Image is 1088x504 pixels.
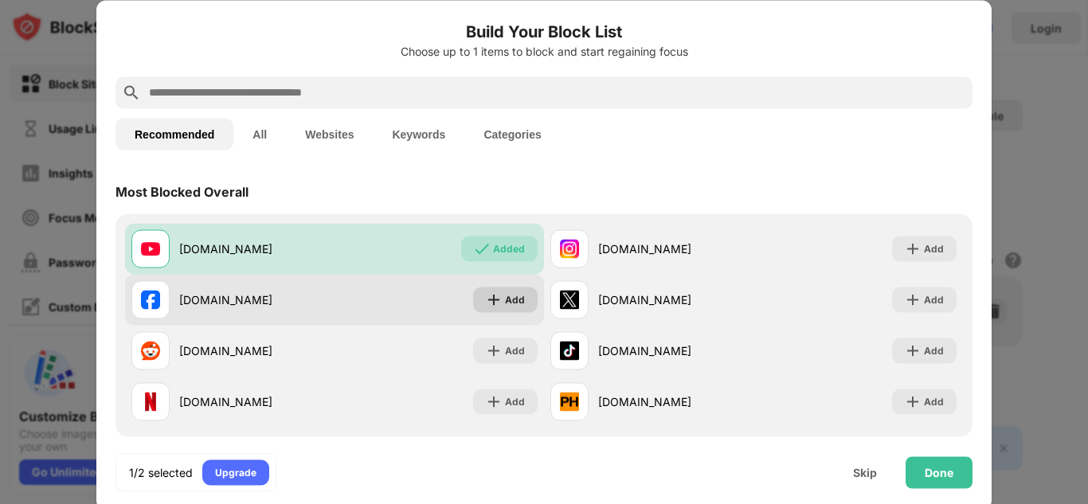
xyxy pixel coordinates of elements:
[925,466,953,479] div: Done
[115,118,233,150] button: Recommended
[129,464,193,480] div: 1/2 selected
[560,239,579,258] img: favicons
[598,393,753,410] div: [DOMAIN_NAME]
[215,464,256,480] div: Upgrade
[853,466,877,479] div: Skip
[286,118,373,150] button: Websites
[924,342,944,358] div: Add
[141,290,160,309] img: favicons
[115,45,973,57] div: Choose up to 1 items to block and start regaining focus
[598,291,753,308] div: [DOMAIN_NAME]
[598,240,753,257] div: [DOMAIN_NAME]
[115,183,249,199] div: Most Blocked Overall
[493,240,525,256] div: Added
[505,393,525,409] div: Add
[115,19,973,43] h6: Build Your Block List
[373,118,464,150] button: Keywords
[560,341,579,360] img: favicons
[598,342,753,359] div: [DOMAIN_NAME]
[179,342,335,359] div: [DOMAIN_NAME]
[233,118,286,150] button: All
[464,118,560,150] button: Categories
[179,393,335,410] div: [DOMAIN_NAME]
[141,239,160,258] img: favicons
[924,393,944,409] div: Add
[141,341,160,360] img: favicons
[560,290,579,309] img: favicons
[122,83,141,102] img: search.svg
[179,240,335,257] div: [DOMAIN_NAME]
[179,291,335,308] div: [DOMAIN_NAME]
[924,291,944,307] div: Add
[924,240,944,256] div: Add
[141,392,160,411] img: favicons
[505,342,525,358] div: Add
[560,392,579,411] img: favicons
[505,291,525,307] div: Add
